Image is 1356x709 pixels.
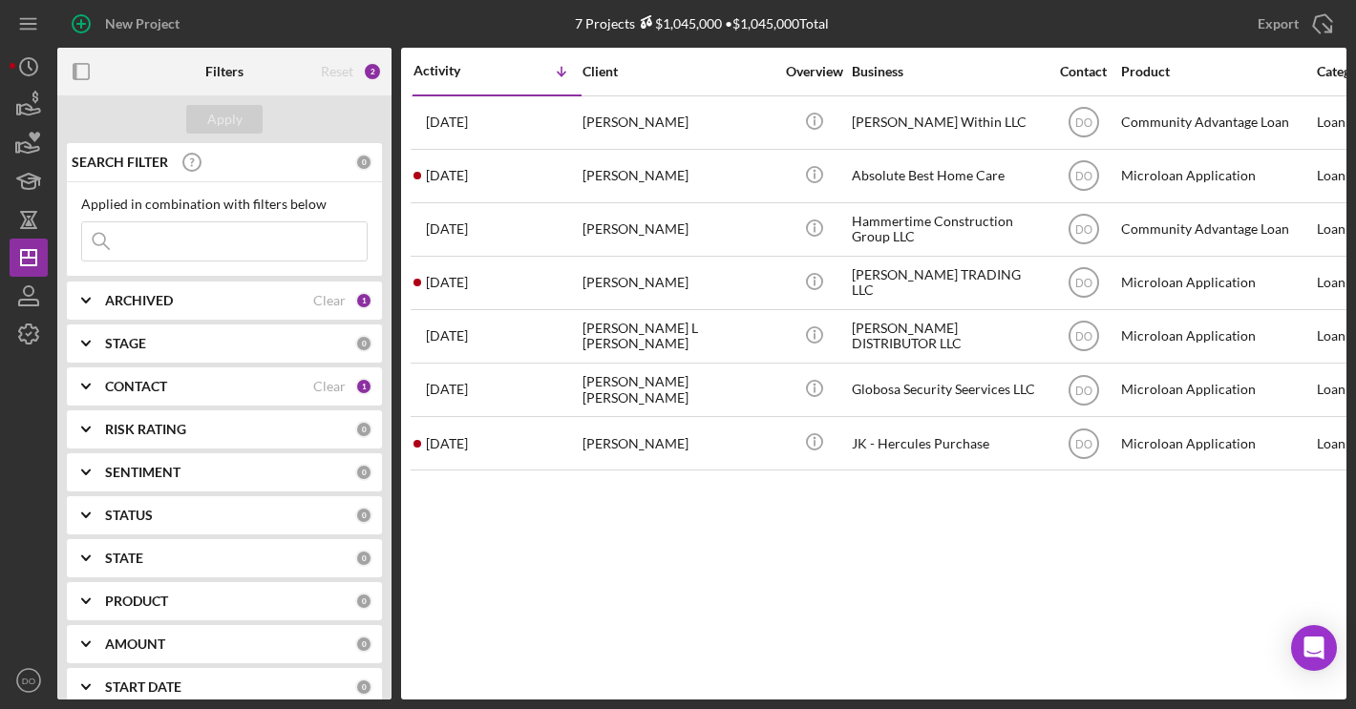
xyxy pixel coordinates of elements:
div: Absolute Best Home Care [852,151,1043,201]
div: 0 [355,678,372,696]
div: [PERSON_NAME] TRADING LLC [852,258,1043,308]
div: 0 [355,464,372,481]
div: 0 [355,636,372,653]
time: 2025-09-14 19:50 [426,115,468,130]
div: Contact [1048,64,1119,79]
div: 1 [355,292,372,309]
b: RISK RATING [105,422,186,437]
text: DO [1075,170,1092,183]
b: SEARCH FILTER [72,155,168,170]
div: 2 [363,62,382,81]
b: STATE [105,551,143,566]
b: Filters [205,64,244,79]
div: 0 [355,421,372,438]
div: Product [1121,64,1312,79]
div: Clear [313,293,346,308]
time: 2025-06-19 14:26 [426,436,468,451]
div: [PERSON_NAME] Within LLC [852,97,1043,148]
div: 0 [355,507,372,524]
div: [PERSON_NAME] [583,151,773,201]
div: Community Advantage Loan [1121,204,1312,255]
text: DO [1075,384,1092,397]
div: Apply [207,105,243,134]
div: 0 [355,154,372,171]
button: Export [1239,5,1346,43]
text: DO [1075,223,1092,237]
time: 2025-07-01 22:25 [426,275,468,290]
div: Business [852,64,1043,79]
b: AMOUNT [105,636,165,652]
div: Hammertime Construction Group LLC [852,204,1043,255]
button: New Project [57,5,199,43]
div: Microloan Application [1121,418,1312,469]
div: Community Advantage Loan [1121,97,1312,148]
div: Microloan Application [1121,151,1312,201]
div: Microloan Application [1121,311,1312,362]
text: DO [1075,437,1092,450]
b: STATUS [105,508,153,523]
b: SENTIMENT [105,465,180,480]
button: DO [10,661,48,699]
div: [PERSON_NAME] [583,204,773,255]
div: Globosa Security Seervices LLC [852,365,1043,415]
text: DO [1075,330,1092,344]
div: New Project [105,5,180,43]
div: Export [1258,5,1299,43]
div: 0 [355,593,372,610]
button: Apply [186,105,263,134]
time: 2025-08-28 01:38 [426,168,468,183]
div: [PERSON_NAME] [583,97,773,148]
text: DO [22,676,35,686]
time: 2025-06-20 09:24 [426,382,468,397]
text: DO [1075,116,1092,130]
time: 2025-08-19 16:42 [426,221,468,237]
div: Overview [778,64,850,79]
div: Applied in combination with filters below [81,197,368,212]
b: START DATE [105,679,181,695]
div: 1 [355,378,372,395]
div: Activity [413,63,498,78]
div: [PERSON_NAME] L [PERSON_NAME] [583,311,773,362]
b: STAGE [105,336,146,351]
div: $1,045,000 [635,15,722,31]
div: [PERSON_NAME] [PERSON_NAME] [583,365,773,415]
div: Client [583,64,773,79]
div: [PERSON_NAME] [583,418,773,469]
div: [PERSON_NAME] [583,258,773,308]
div: 7 Projects • $1,045,000 Total [575,15,829,31]
div: [PERSON_NAME] DISTRIBUTOR LLC [852,311,1043,362]
div: 0 [355,550,372,567]
div: Microloan Application [1121,258,1312,308]
div: Open Intercom Messenger [1291,625,1337,671]
text: DO [1075,277,1092,290]
div: Reset [321,64,353,79]
div: Microloan Application [1121,365,1312,415]
div: JK - Hercules Purchase [852,418,1043,469]
div: Clear [313,379,346,394]
time: 2025-07-01 21:06 [426,328,468,344]
b: ARCHIVED [105,293,173,308]
div: 0 [355,335,372,352]
b: PRODUCT [105,594,168,609]
b: CONTACT [105,379,167,394]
